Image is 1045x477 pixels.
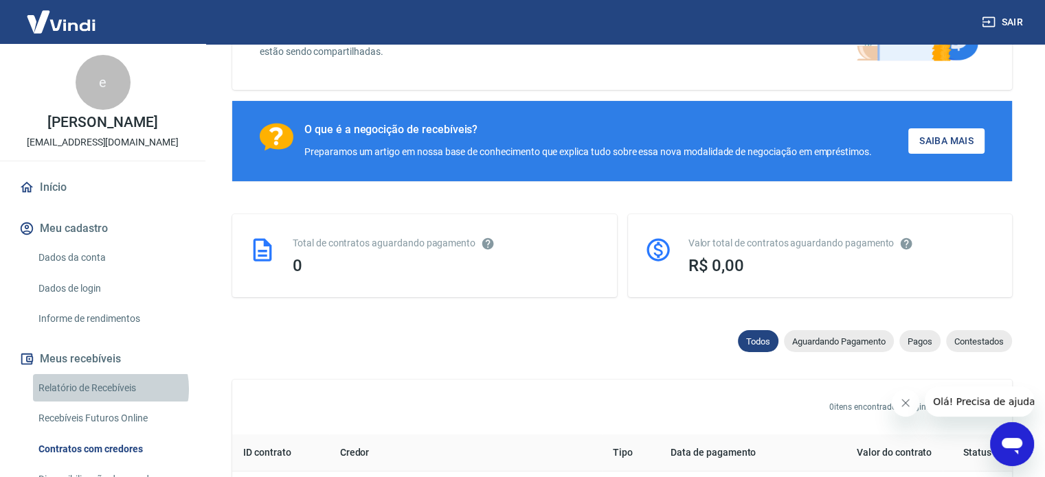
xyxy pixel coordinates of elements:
[16,172,189,202] a: Início
[33,435,189,463] a: Contratos com credores
[33,275,189,303] a: Dados de login
[829,401,952,413] p: 0 itens encontrados. Página 1 de 0
[47,115,157,130] p: [PERSON_NAME]
[76,55,131,110] div: e
[329,434,602,472] th: Credor
[809,434,943,472] th: Valor do contrato
[784,330,894,352] div: Aguardando Pagamento
[33,305,189,333] a: Informe de rendimentos
[899,330,941,352] div: Pagos
[688,256,745,275] span: R$ 0,00
[908,128,985,154] a: Saiba Mais
[660,434,808,472] th: Data de pagamento
[979,10,1029,35] button: Sair
[602,434,660,472] th: Tipo
[738,330,778,352] div: Todos
[784,336,894,347] span: Aguardando Pagamento
[16,344,189,374] button: Meus recebíveis
[304,123,872,137] div: O que é a negocição de recebíveis?
[892,389,919,417] iframe: Fechar mensagem
[293,236,600,251] div: Total de contratos aguardando pagamento
[260,123,293,151] img: Ícone com um ponto de interrogação.
[688,236,996,251] div: Valor total de contratos aguardando pagamento
[16,1,106,43] img: Vindi
[738,336,778,347] span: Todos
[481,237,495,251] svg: Esses contratos não se referem à Vindi, mas sim a outras instituições.
[946,336,1012,347] span: Contestados
[946,330,1012,352] div: Contestados
[33,374,189,402] a: Relatório de Recebíveis
[943,434,1012,472] th: Status
[293,256,600,275] div: 0
[925,386,1034,417] iframe: Mensagem da empresa
[8,10,115,21] span: Olá! Precisa de ajuda?
[16,213,189,244] button: Meu cadastro
[33,244,189,272] a: Dados da conta
[899,336,941,347] span: Pagos
[27,135,179,150] p: [EMAIL_ADDRESS][DOMAIN_NAME]
[232,434,329,472] th: ID contrato
[899,237,913,251] svg: O valor comprometido não se refere a pagamentos pendentes na Vindi e sim como garantia a outras i...
[33,404,189,432] a: Recebíveis Futuros Online
[304,145,872,159] div: Preparamos um artigo em nossa base de conhecimento que explica tudo sobre essa nova modalidade de...
[260,30,767,59] p: Abaixo estão todos os contratos que você possui com credores nos quais as informações dos seus re...
[990,422,1034,466] iframe: Botão para abrir a janela de mensagens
